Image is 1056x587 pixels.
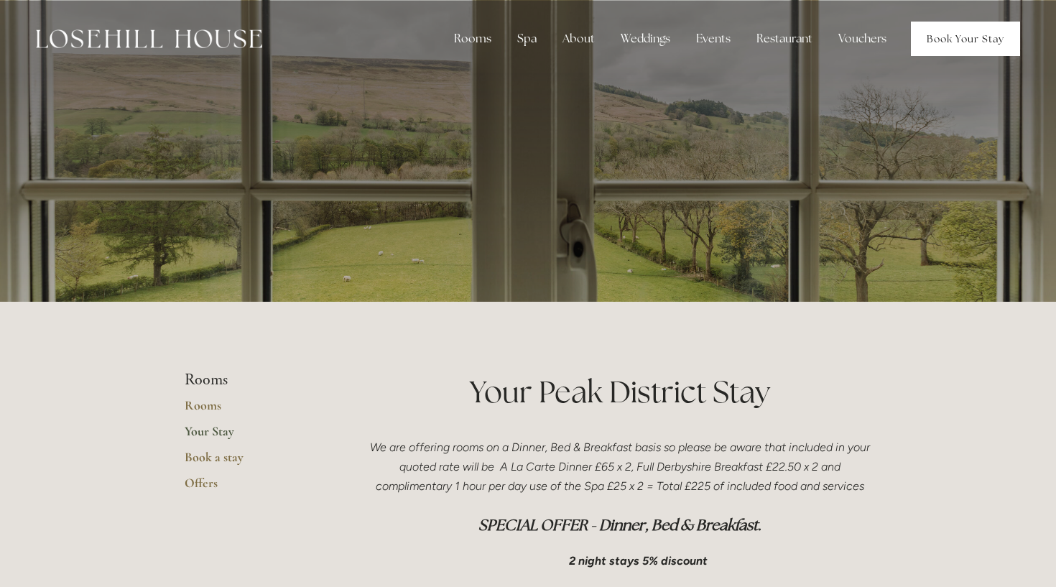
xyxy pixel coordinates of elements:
div: Spa [506,24,548,53]
a: Your Stay [185,423,322,449]
li: Rooms [185,371,322,389]
div: Weddings [609,24,682,53]
div: Events [685,24,742,53]
a: Book a stay [185,449,322,475]
img: Losehill House [36,29,262,48]
a: Rooms [185,397,322,423]
a: Book Your Stay [911,22,1020,56]
em: We are offering rooms on a Dinner, Bed & Breakfast basis so please be aware that included in your... [370,440,873,493]
div: Rooms [443,24,503,53]
div: About [551,24,606,53]
a: Offers [185,475,322,501]
div: Restaurant [745,24,824,53]
h1: Your Peak District Stay [368,371,871,413]
a: Vouchers [827,24,898,53]
em: SPECIAL OFFER - Dinner, Bed & Breakfast. [478,515,761,535]
em: 2 night stays 5% discount [569,554,708,568]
